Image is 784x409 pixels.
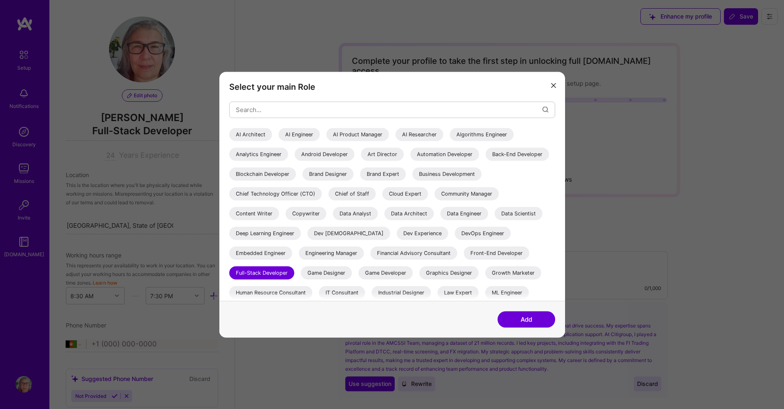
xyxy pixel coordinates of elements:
div: Data Architect [384,207,434,220]
div: Chief Technology Officer (CTO) [229,187,322,200]
div: AI Architect [229,128,272,141]
i: icon Close [551,83,556,88]
input: Search... [236,99,542,120]
div: Business Development [412,167,482,180]
div: Chief of Staff [328,187,376,200]
div: Algorithms Engineer [450,128,514,141]
div: Data Scientist [495,207,542,220]
div: Automation Developer [410,147,479,161]
div: Law Expert [437,286,479,299]
div: Full-Stack Developer [229,266,294,279]
div: Embedded Engineer [229,246,292,259]
div: Android Developer [295,147,354,161]
div: Community Manager [435,187,499,200]
div: Data Engineer [440,207,488,220]
div: AI Product Manager [326,128,389,141]
div: Content Writer [229,207,279,220]
div: AI Engineer [279,128,320,141]
div: Dev [DEMOGRAPHIC_DATA] [307,227,390,240]
div: Growth Marketer [485,266,541,279]
div: Industrial Designer [372,286,431,299]
div: Dev Experience [397,227,448,240]
i: icon Search [542,107,549,113]
div: DevOps Engineer [455,227,511,240]
div: Art Director [361,147,404,161]
h3: Select your main Role [229,82,555,91]
div: Cloud Expert [382,187,428,200]
button: Add [498,311,555,327]
div: Graphics Designer [419,266,479,279]
div: Back-End Developer [486,147,549,161]
div: Human Resource Consultant [229,286,312,299]
div: Financial Advisory Consultant [370,246,457,259]
div: ML Engineer [485,286,529,299]
div: Data Analyst [333,207,378,220]
div: Brand Expert [360,167,406,180]
div: Copywriter [286,207,326,220]
div: Blockchain Developer [229,167,296,180]
div: IT Consultant [319,286,365,299]
div: Brand Designer [302,167,354,180]
div: modal [219,72,565,337]
div: Analytics Engineer [229,147,288,161]
div: Deep Learning Engineer [229,227,301,240]
div: Front-End Developer [464,246,529,259]
div: Game Designer [301,266,352,279]
div: Game Developer [358,266,413,279]
div: Engineering Manager [299,246,364,259]
div: AI Researcher [395,128,443,141]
